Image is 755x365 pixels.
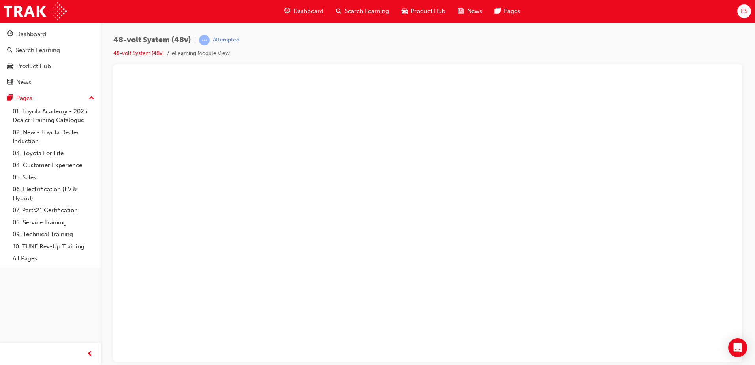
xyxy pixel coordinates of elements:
a: car-iconProduct Hub [395,3,452,19]
span: news-icon [458,6,464,16]
li: eLearning Module View [172,49,230,58]
span: | [194,36,196,45]
a: 04. Customer Experience [9,159,98,171]
a: 08. Service Training [9,216,98,229]
a: 07. Parts21 Certification [9,204,98,216]
div: Search Learning [16,46,60,55]
a: 05. Sales [9,171,98,184]
a: search-iconSearch Learning [330,3,395,19]
a: News [3,75,98,90]
span: Product Hub [411,7,445,16]
a: 48-volt System (48v) [113,50,164,56]
div: Open Intercom Messenger [728,338,747,357]
span: Search Learning [345,7,389,16]
span: learningRecordVerb_ATTEMPT-icon [199,35,210,45]
a: guage-iconDashboard [278,3,330,19]
span: up-icon [89,93,94,103]
span: prev-icon [87,349,93,359]
a: Search Learning [3,43,98,58]
span: pages-icon [7,95,13,102]
a: 03. Toyota For Life [9,147,98,160]
span: car-icon [7,63,13,70]
button: Pages [3,91,98,105]
span: pages-icon [495,6,501,16]
span: ES [741,7,747,16]
span: News [467,7,482,16]
span: search-icon [7,47,13,54]
a: 06. Electrification (EV & Hybrid) [9,183,98,204]
span: guage-icon [284,6,290,16]
span: 48-volt System (48v) [113,36,191,45]
button: DashboardSearch LearningProduct HubNews [3,25,98,91]
span: Dashboard [293,7,323,16]
span: car-icon [402,6,408,16]
span: Pages [504,7,520,16]
a: 10. TUNE Rev-Up Training [9,241,98,253]
div: Attempted [213,36,239,44]
div: Product Hub [16,62,51,71]
div: Pages [16,94,32,103]
a: All Pages [9,252,98,265]
img: Trak [4,2,67,20]
a: pages-iconPages [488,3,526,19]
span: news-icon [7,79,13,86]
span: guage-icon [7,31,13,38]
button: ES [737,4,751,18]
a: 01. Toyota Academy - 2025 Dealer Training Catalogue [9,105,98,126]
a: news-iconNews [452,3,488,19]
a: 02. New - Toyota Dealer Induction [9,126,98,147]
div: Dashboard [16,30,46,39]
a: Dashboard [3,27,98,41]
a: Product Hub [3,59,98,73]
a: 09. Technical Training [9,228,98,241]
div: News [16,78,31,87]
span: search-icon [336,6,342,16]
